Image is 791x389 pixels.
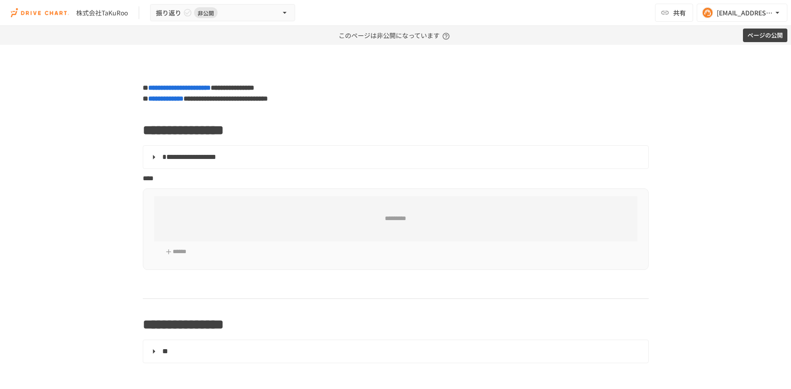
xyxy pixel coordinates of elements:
[655,4,693,22] button: 共有
[339,26,452,45] p: このページは非公開になっています
[673,8,686,18] span: 共有
[743,29,787,43] button: ページの公開
[76,8,128,18] div: 株式会社TaKuRoo
[156,7,181,19] span: 振り返り
[697,4,787,22] button: [EMAIL_ADDRESS][DOMAIN_NAME]
[194,8,218,18] span: 非公開
[717,7,773,19] div: [EMAIL_ADDRESS][DOMAIN_NAME]
[11,5,69,20] img: i9VDDS9JuLRLX3JIUyK59LcYp6Y9cayLPHs4hOxMB9W
[150,4,295,22] button: 振り返り非公開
